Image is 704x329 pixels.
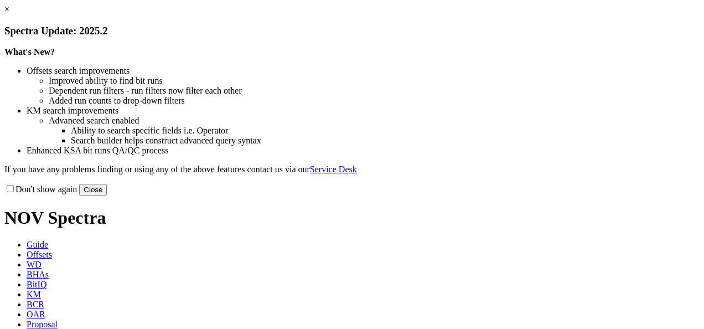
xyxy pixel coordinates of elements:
span: Offsets [27,250,52,259]
span: OAR [27,310,45,319]
label: Don't show again [4,184,77,194]
span: Guide [27,240,48,249]
li: Added run counts to drop-down filters [49,96,700,106]
h3: Spectra Update: 2025.2 [4,25,700,37]
li: Offsets search improvements [27,66,700,76]
h1: NOV Spectra [4,208,700,228]
li: Ability to search specific fields i.e. Operator [71,126,700,136]
button: Close [79,184,107,196]
input: Don't show again [7,185,14,192]
strong: What's New? [4,47,55,56]
li: Dependent run filters - run filters now filter each other [49,86,700,96]
span: KM [27,290,41,299]
li: Improved ability to find bit runs [49,76,700,86]
li: Advanced search enabled [49,116,700,126]
li: Search builder helps construct advanced query syntax [71,136,700,146]
li: Enhanced KSA bit runs QA/QC process [27,146,700,156]
p: If you have any problems finding or using any of the above features contact us via our [4,164,700,174]
span: WD [27,260,42,269]
span: BitIQ [27,280,46,289]
a: × [4,4,9,14]
span: Proposal [27,320,58,329]
a: Service Desk [310,164,357,174]
span: BHAs [27,270,49,279]
li: KM search improvements [27,106,700,116]
span: BCR [27,300,44,309]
